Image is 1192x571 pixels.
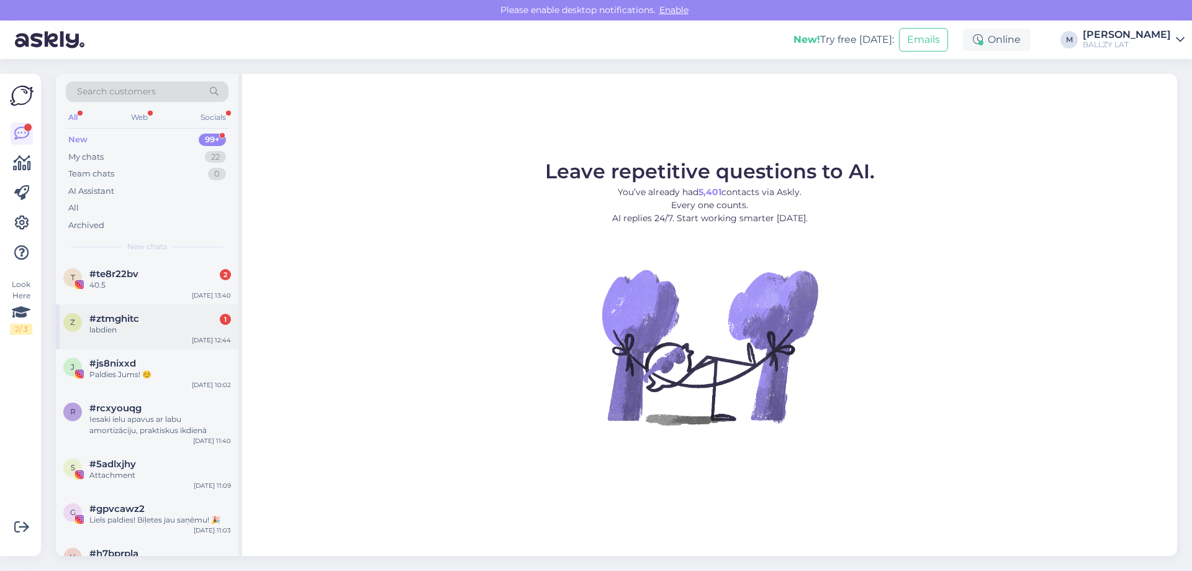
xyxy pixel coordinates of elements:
div: M [1060,31,1078,48]
div: [DATE] 13:40 [192,291,231,300]
span: #js8nixxd [89,358,136,369]
span: 5 [71,463,75,472]
span: Enable [656,4,692,16]
div: Team chats [68,168,114,180]
span: j [71,362,74,372]
img: No Chat active [598,235,821,459]
div: Try free [DATE]: [793,32,894,47]
img: Askly Logo [10,84,34,107]
span: #rcxyouqg [89,403,142,414]
div: 22 [205,151,226,163]
div: Look Here [10,279,32,335]
button: Emails [899,28,948,52]
div: New [68,134,88,146]
div: 0 [208,168,226,180]
span: New chats [127,241,167,252]
div: All [66,109,80,126]
div: labdien [89,324,231,336]
div: 40.5 [89,280,231,291]
div: 2 / 3 [10,324,32,335]
div: [DATE] 12:44 [192,336,231,345]
div: [DATE] 10:02 [192,380,231,390]
a: [PERSON_NAME]BALLZY LAT [1083,30,1185,50]
span: #te8r22bv [89,268,138,280]
span: #h7bprpla [89,548,138,559]
div: Web [129,109,150,126]
div: AI Assistant [68,185,114,198]
div: [PERSON_NAME] [1083,30,1171,40]
div: 99+ [199,134,226,146]
div: [DATE] 11:09 [194,481,231,490]
span: #5adlxjhy [89,459,136,470]
b: New! [793,34,820,45]
div: [DATE] 11:03 [194,526,231,535]
div: All [68,202,79,214]
div: Liels paldies! Biļetes jau saņēmu! 🎉 [89,514,231,526]
div: [DATE] 11:40 [193,436,231,445]
div: Paldies Jums! ☺️ [89,369,231,380]
span: #ztmghitc [89,313,139,324]
span: z [70,317,75,327]
div: Iesaki ielu apavus ar labu amortizāciju, praktiskus ikdienā [89,414,231,436]
div: My chats [68,151,104,163]
span: g [70,508,76,517]
span: Search customers [77,85,156,98]
span: Leave repetitive questions to AI. [545,159,875,183]
p: You’ve already had contacts via Askly. Every one counts. AI replies 24/7. Start working smarter [... [545,186,875,225]
div: BALLZY LAT [1083,40,1171,50]
div: Archived [68,219,104,232]
span: h [70,552,76,562]
span: t [71,273,75,282]
div: Online [963,29,1031,51]
div: Attachment [89,470,231,481]
div: Socials [198,109,228,126]
div: 2 [220,269,231,280]
b: 5,401 [698,186,721,198]
span: r [70,407,76,416]
div: 1 [220,314,231,325]
span: #gpvcawz2 [89,503,145,514]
